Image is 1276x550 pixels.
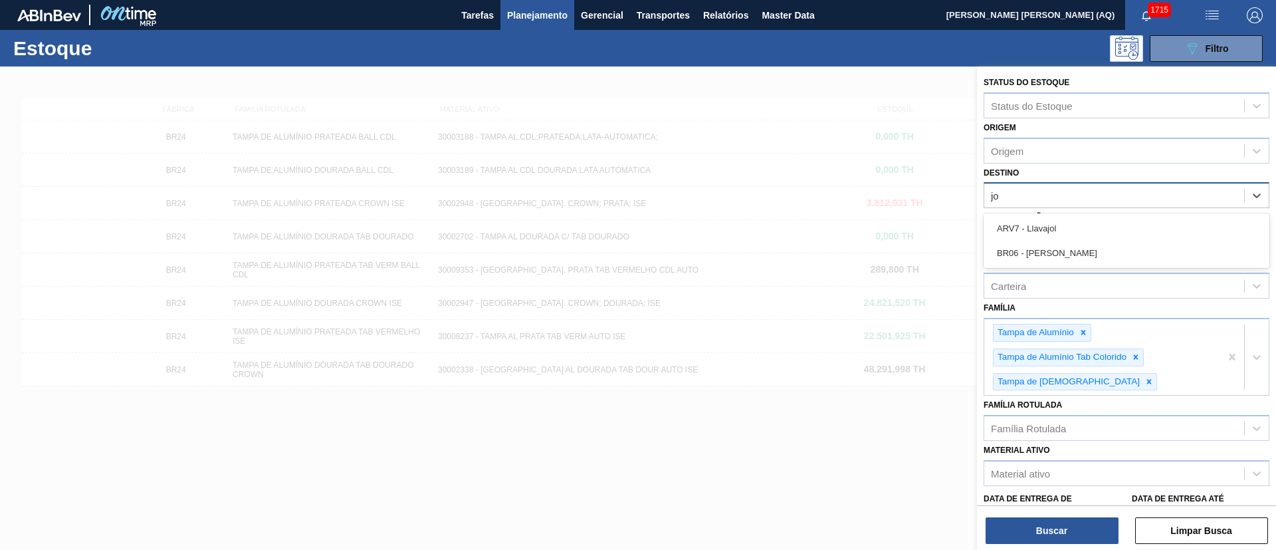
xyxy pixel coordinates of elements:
[581,7,623,23] span: Gerencial
[1132,494,1224,503] label: Data de Entrega até
[762,7,814,23] span: Master Data
[991,423,1066,434] div: Família Rotulada
[991,468,1050,480] div: Material ativo
[994,325,1076,341] div: Tampa de Alumínio
[1206,43,1229,54] span: Filtro
[17,9,81,21] img: TNhmsLtSVTkK8tSr43FrP2fwEKptu5GPRR3wAAAABJRU5ErkJggg==
[991,145,1023,156] div: Origem
[1150,35,1263,62] button: Filtro
[1125,6,1168,25] button: Notificações
[984,400,1062,410] label: Família Rotulada
[984,303,1015,313] label: Família
[984,78,1069,87] label: Status do Estoque
[984,446,1050,455] label: Material ativo
[994,349,1128,366] div: Tampa de Alumínio Tab Colorido
[994,374,1142,390] div: Tampa de [DEMOGRAPHIC_DATA]
[13,41,212,56] h1: Estoque
[507,7,568,23] span: Planejamento
[991,100,1073,111] div: Status do Estoque
[984,241,1269,265] div: BR06 - [PERSON_NAME]
[637,7,690,23] span: Transportes
[984,494,1072,503] label: Data de Entrega de
[1204,7,1220,23] img: userActions
[461,7,494,23] span: Tarefas
[984,123,1016,132] label: Origem
[984,168,1019,178] label: Destino
[1148,3,1171,17] span: 1715
[991,280,1026,291] div: Carteira
[703,7,748,23] span: Relatórios
[1110,35,1143,62] div: Pogramando: nenhum usuário selecionado
[984,213,1048,222] label: Coordenação
[984,216,1269,241] div: ARV7 - Llavajol
[1247,7,1263,23] img: Logout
